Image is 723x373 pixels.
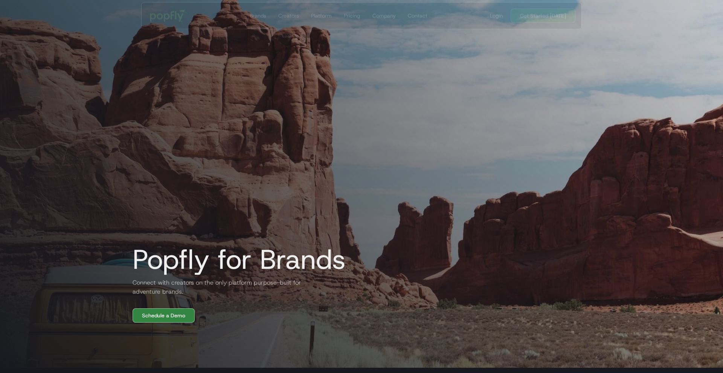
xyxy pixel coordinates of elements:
[275,3,302,29] a: Creators
[369,3,399,29] a: Company
[405,3,430,29] a: Contact
[308,3,335,29] a: Platform
[490,12,503,20] div: Login
[487,12,506,20] a: Login
[133,308,195,323] a: Schedule a Demo
[408,12,427,20] div: Contact
[311,12,332,20] div: Platform
[145,5,193,27] a: home
[344,12,360,20] div: Pricing
[372,12,396,20] div: Company
[250,12,266,20] div: Brands
[247,3,269,29] a: Brands
[341,3,363,29] a: Pricing
[127,278,307,296] h2: Connect with creators on the only platform purpose-built for adventure brands.
[278,12,299,20] div: Creators
[511,9,575,23] a: Get Started [DATE]
[127,244,346,274] h1: Popfly for Brands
